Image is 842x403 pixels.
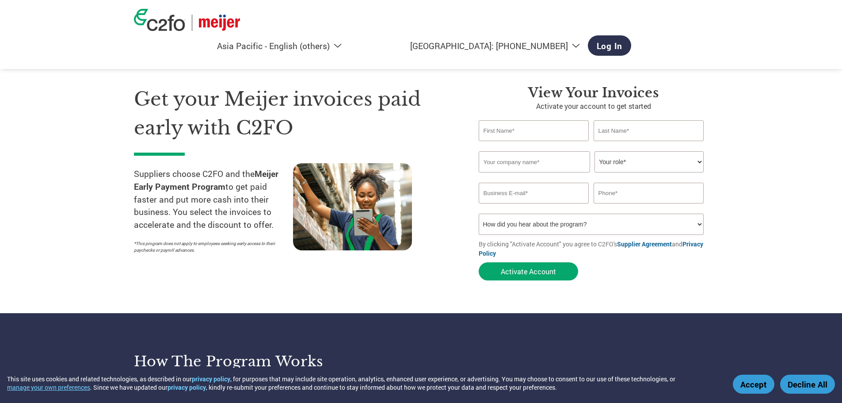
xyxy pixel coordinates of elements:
strong: Meijer Early Payment Program [134,168,278,192]
input: Invalid Email format [479,183,589,203]
div: Inavlid Phone Number [594,204,704,210]
img: Meijer [199,15,240,31]
p: Activate your account to get started [479,101,709,111]
div: Invalid first name or first name is too long [479,142,589,148]
div: Invalid company name or company name is too long [479,173,704,179]
a: privacy policy [168,383,206,391]
img: c2fo logo [134,9,185,31]
input: First Name* [479,120,589,141]
div: This site uses cookies and related technologies, as described in our , for purposes that may incl... [7,375,720,391]
button: Activate Account [479,262,578,280]
input: Your company name* [479,151,590,173]
p: By clicking "Activate Account" you agree to C2FO's and [479,239,709,258]
input: Phone* [594,183,704,203]
p: *This program does not apply to employees seeking early access to their paychecks or payroll adva... [134,240,284,253]
input: Last Name* [594,120,704,141]
button: manage your own preferences [7,383,90,391]
img: supply chain worker [293,163,412,250]
div: Inavlid Email Address [479,204,589,210]
h3: How the program works [134,353,410,370]
h1: Get your Meijer invoices paid early with C2FO [134,85,452,142]
a: Supplier Agreement [617,240,672,248]
button: Accept [733,375,774,394]
a: privacy policy [192,375,230,383]
select: Title/Role [594,151,704,173]
a: Privacy Policy [479,240,703,257]
a: Log In [588,35,632,56]
p: Suppliers choose C2FO and the to get paid faster and put more cash into their business. You selec... [134,168,293,231]
button: Decline All [780,375,835,394]
h3: View your invoices [479,85,709,101]
div: Invalid last name or last name is too long [594,142,704,148]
